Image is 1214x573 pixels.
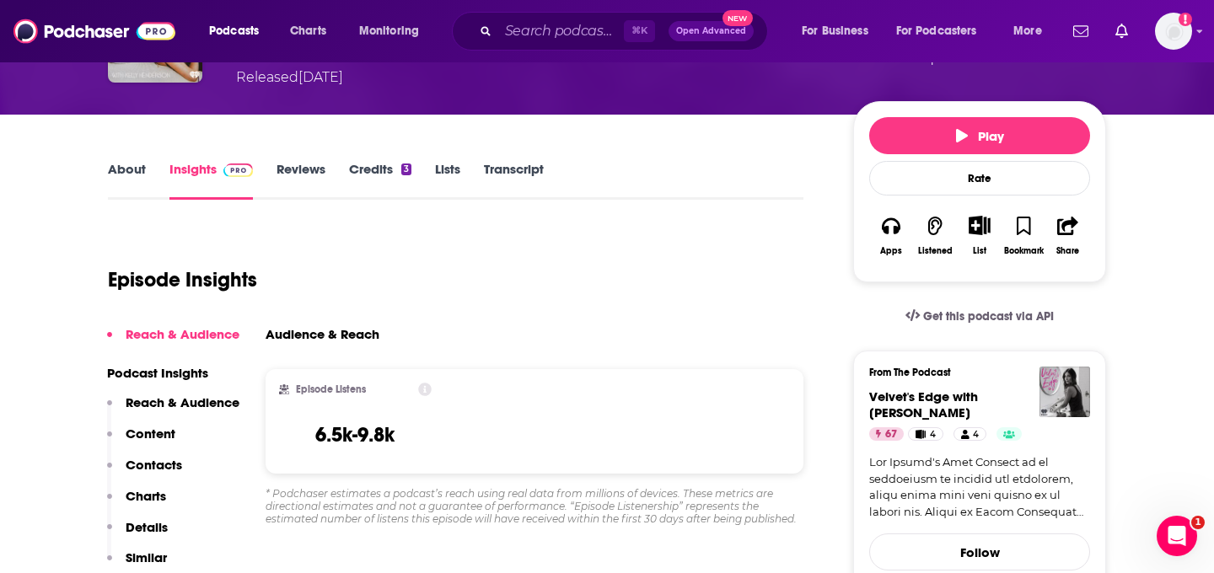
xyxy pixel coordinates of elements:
img: User Profile [1155,13,1192,50]
span: Podcasts [209,19,259,43]
a: Charts [279,18,336,45]
span: For Business [802,19,868,43]
p: Content [126,426,175,442]
button: Apps [869,205,913,266]
a: About [108,161,146,200]
a: 4 [908,427,943,441]
div: Listened [918,246,953,256]
div: Rate [869,161,1090,195]
a: Show notifications dropdown [1109,17,1135,46]
button: Play [869,117,1090,154]
a: InsightsPodchaser Pro [169,161,253,200]
button: Content [107,426,175,457]
a: Transcript [484,161,544,200]
p: Reach & Audience [126,326,239,342]
p: Reach & Audience [126,394,239,410]
input: Search podcasts, credits, & more... [498,18,624,45]
span: Play [956,128,1004,144]
button: Reach & Audience [107,326,239,357]
span: 67 [885,426,897,443]
a: Lists [435,161,460,200]
span: Velvet's Edge with [PERSON_NAME] [869,388,978,420]
span: Open Advanced [676,27,746,35]
span: 4 [973,426,979,443]
a: Get this podcast via API [892,296,1067,337]
img: Podchaser Pro [223,163,253,177]
h1: Episode Insights [108,267,257,292]
p: Similar [126,549,167,565]
p: Charts [126,488,166,504]
button: open menu [197,18,281,45]
a: 67 [869,427,904,441]
img: Velvet's Edge with Kelly Henderson [1039,367,1090,417]
button: Reach & Audience [107,394,239,426]
h3: 6.5k-9.8k [315,422,395,447]
a: Velvet's Edge with Kelly Henderson [869,388,978,420]
button: Open AdvancedNew [669,21,754,41]
span: More [1013,19,1042,43]
span: ⌘ K [624,20,655,42]
button: Charts [107,488,166,519]
iframe: Intercom live chat [1157,516,1197,556]
span: 4 [930,426,936,443]
a: Credits3 [349,161,411,200]
div: Search podcasts, credits, & more... [468,12,784,51]
span: Charts [290,19,326,43]
button: Show profile menu [1155,13,1192,50]
button: open menu [885,18,1002,45]
span: For Podcasters [896,19,977,43]
span: 1 [1191,516,1205,529]
p: Contacts [126,457,182,473]
button: Listened [913,205,957,266]
span: New [722,10,753,26]
a: Reviews [277,161,325,200]
span: Logged in as hannahlevine [1155,13,1192,50]
div: Released [DATE] [236,67,343,88]
img: Podchaser - Follow, Share and Rate Podcasts [13,15,175,47]
button: open menu [347,18,441,45]
svg: Add a profile image [1179,13,1192,26]
p: Podcast Insights [107,365,239,381]
h3: Audience & Reach [266,326,379,342]
span: Get this podcast via API [923,309,1054,324]
a: Lor Ipsumd's Amet Consect ad el seddoeiusm te incidid utl etdolorem, aliqu enima mini veni quisno... [869,454,1090,520]
div: * Podchaser estimates a podcast’s reach using real data from millions of devices. These metrics a... [266,487,803,525]
button: Bookmark [1002,205,1045,266]
div: 3 [401,163,411,175]
div: Share [1056,246,1079,256]
a: Show notifications dropdown [1066,17,1095,46]
div: List [973,245,986,256]
div: Apps [880,246,902,256]
p: Details [126,519,168,535]
button: Contacts [107,457,182,488]
h2: Episode Listens [296,383,366,395]
div: Bookmark [1004,246,1044,256]
h3: From The Podcast [869,367,1077,378]
button: Share [1046,205,1090,266]
button: Follow [869,533,1090,570]
button: open menu [1002,18,1063,45]
button: Show More Button [962,216,996,234]
span: Monitoring [359,19,419,43]
div: Show More ButtonList [958,205,1002,266]
button: Details [107,519,168,550]
button: open menu [790,18,889,45]
a: 4 [953,427,986,441]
